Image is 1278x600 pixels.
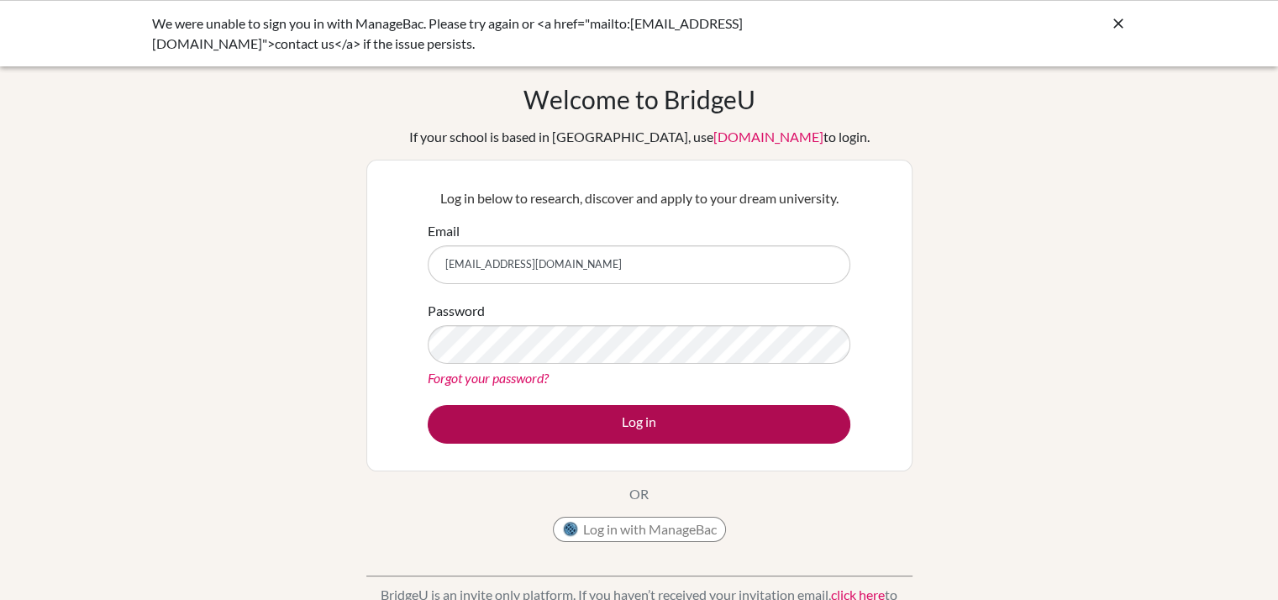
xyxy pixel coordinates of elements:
[428,370,549,386] a: Forgot your password?
[523,84,755,114] h1: Welcome to BridgeU
[428,301,485,321] label: Password
[428,405,850,444] button: Log in
[428,221,460,241] label: Email
[629,484,649,504] p: OR
[713,129,823,145] a: [DOMAIN_NAME]
[553,517,726,542] button: Log in with ManageBac
[152,13,875,54] div: We were unable to sign you in with ManageBac. Please try again or <a href="mailto:[EMAIL_ADDRESS]...
[409,127,870,147] div: If your school is based in [GEOGRAPHIC_DATA], use to login.
[428,188,850,208] p: Log in below to research, discover and apply to your dream university.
